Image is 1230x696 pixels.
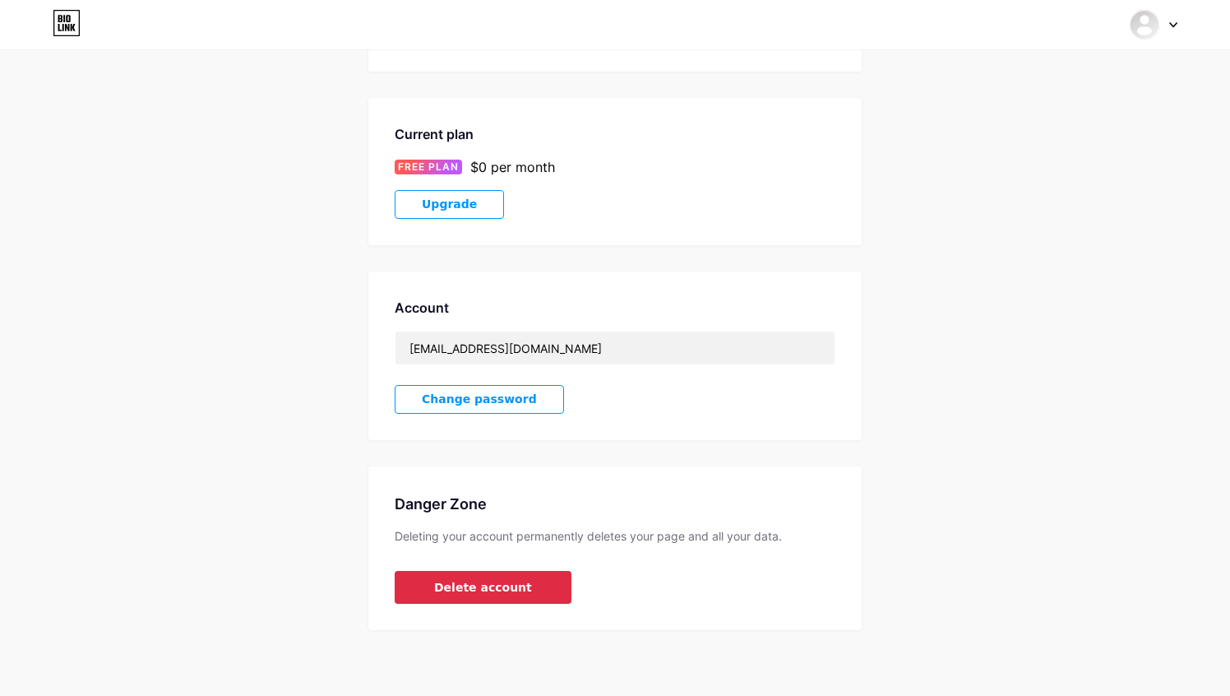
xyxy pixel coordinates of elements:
button: Upgrade [395,190,504,219]
span: Upgrade [422,197,477,211]
div: Current plan [395,124,835,144]
span: Change password [422,392,537,406]
div: Deleting your account permanently deletes your page and all your data. [395,528,835,545]
span: Delete account [434,579,532,596]
span: FREE PLAN [398,160,459,174]
div: Danger Zone [395,493,835,515]
div: Account [395,298,835,318]
button: Delete account [395,571,571,604]
button: Change password [395,385,564,414]
div: $0 per month [470,157,555,177]
img: kristinacoaching [1129,9,1160,40]
input: Email [395,332,835,364]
